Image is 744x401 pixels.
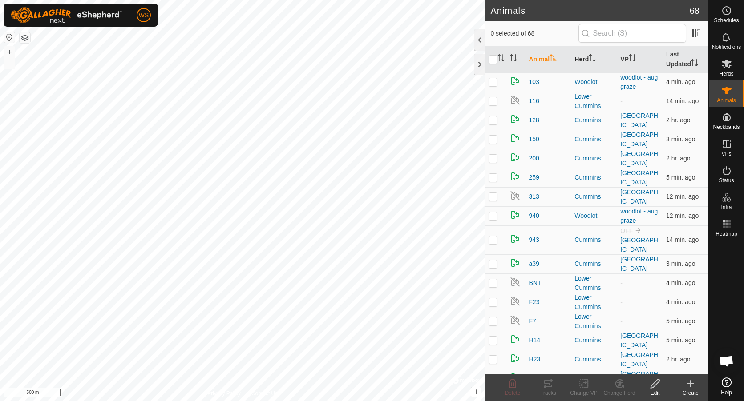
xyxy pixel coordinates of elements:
a: [GEOGRAPHIC_DATA] [620,131,658,148]
span: Aug 28, 2025, 5:38 AM [666,116,691,124]
a: Help [709,374,744,399]
th: VP [617,46,663,73]
span: Aug 28, 2025, 7:59 AM [666,298,695,305]
button: – [4,58,15,69]
img: returning on [510,209,521,220]
span: Neckbands [713,124,740,130]
input: Search (S) [578,24,686,43]
span: Aug 28, 2025, 7:58 AM [666,337,695,344]
span: OFF [620,227,633,234]
div: Cummins [574,154,613,163]
img: returning off [510,190,521,201]
a: [GEOGRAPHIC_DATA] [620,188,658,205]
span: Schedules [714,18,739,23]
a: [GEOGRAPHIC_DATA] [620,150,658,167]
div: Lower Cummins [574,274,613,293]
span: WS [139,11,149,20]
span: 0 selected of 68 [490,29,578,38]
span: F23 [529,297,539,307]
p-sorticon: Activate to sort [510,56,517,63]
a: [GEOGRAPHIC_DATA] [620,169,658,186]
span: Aug 28, 2025, 6:01 AM [666,356,691,363]
th: Animal [525,46,571,73]
span: 128 [529,116,539,125]
a: [GEOGRAPHIC_DATA] [620,351,658,368]
img: returning on [510,257,521,268]
div: Cummins [574,173,613,182]
h2: Animals [490,5,689,16]
app-display-virtual-paddock-transition: - [620,298,623,305]
span: BNT [529,278,541,288]
span: Animals [717,98,736,103]
a: [GEOGRAPHIC_DATA] [620,256,658,272]
span: Delete [505,390,521,396]
img: returning off [510,95,521,105]
span: Aug 28, 2025, 7:58 AM [666,317,695,325]
p-sorticon: Activate to sort [629,56,636,63]
p-sorticon: Activate to sort [497,56,505,63]
span: Help [721,390,732,395]
div: Woodlot [574,77,613,87]
div: Cummins [574,355,613,364]
span: Heatmap [716,231,737,237]
button: + [4,47,15,57]
a: [GEOGRAPHIC_DATA] [620,370,658,387]
span: Notifications [712,44,741,50]
img: returning on [510,152,521,163]
span: H14 [529,336,540,345]
button: Map Layers [20,32,30,43]
div: Cummins [574,116,613,125]
div: Lower Cummins [574,92,613,111]
div: Tracks [530,389,566,397]
a: Contact Us [251,389,278,397]
div: Cummins [574,135,613,144]
a: woodlot - aug graze [620,208,658,224]
img: returning on [510,353,521,364]
img: returning off [510,315,521,325]
a: [GEOGRAPHIC_DATA] [620,237,658,253]
div: Cummins [574,336,613,345]
a: [GEOGRAPHIC_DATA] [620,332,658,349]
app-display-virtual-paddock-transition: - [620,317,623,325]
span: 103 [529,77,539,87]
div: Change VP [566,389,602,397]
span: Aug 28, 2025, 7:59 AM [666,279,695,286]
span: 68 [690,4,700,17]
app-display-virtual-paddock-transition: - [620,279,623,286]
div: Edit [637,389,673,397]
span: VPs [721,151,731,156]
th: Herd [571,46,617,73]
span: 259 [529,173,539,182]
a: woodlot - aug graze [620,74,658,90]
img: Gallagher Logo [11,7,122,23]
span: a39 [529,259,539,269]
div: Cummins [574,259,613,269]
span: H23 [529,355,540,364]
img: returning on [510,114,521,124]
p-sorticon: Activate to sort [589,56,596,63]
span: i [475,388,477,396]
span: Aug 28, 2025, 7:49 AM [666,236,699,243]
div: Cummins [574,235,613,245]
span: Aug 28, 2025, 7:59 AM [666,78,695,85]
span: Aug 28, 2025, 7:50 AM [666,97,699,104]
a: Open chat [713,348,740,374]
span: 116 [529,96,539,106]
button: i [471,387,481,397]
span: Aug 28, 2025, 7:58 AM [666,174,695,181]
span: 150 [529,135,539,144]
a: Privacy Policy [207,389,241,397]
div: Lower Cummins [574,293,613,312]
span: F7 [529,317,536,326]
span: Aug 28, 2025, 8:01 AM [666,260,695,267]
img: returning on [510,233,521,244]
div: Woodlot [574,211,613,221]
div: Create [673,389,708,397]
a: [GEOGRAPHIC_DATA] [620,112,658,128]
span: Aug 28, 2025, 7:52 AM [666,193,699,200]
span: Aug 28, 2025, 8:00 AM [666,136,695,143]
span: 200 [529,154,539,163]
img: returning on [510,133,521,144]
img: to [635,227,642,234]
span: 940 [529,211,539,221]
